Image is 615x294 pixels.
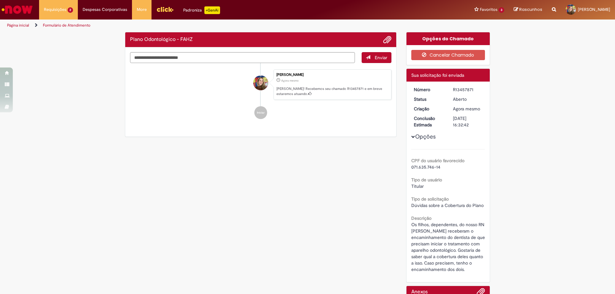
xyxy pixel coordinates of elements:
[383,36,391,44] button: Adicionar anexos
[5,20,405,31] ul: Trilhas de página
[281,79,299,83] time: 28/08/2025 13:32:38
[411,222,486,272] span: Os filhos, dependentes, do nosso RN [PERSON_NAME] receberam o encaminhamento do dentista de que p...
[453,86,483,93] div: R13457871
[409,106,448,112] dt: Criação
[253,75,268,90] div: Juliana Samia Caruso
[411,177,442,183] b: Tipo de usuário
[453,115,483,128] div: [DATE] 16:32:42
[499,7,504,13] span: 3
[480,6,497,13] span: Favoritos
[514,7,542,13] a: Rascunhos
[411,158,464,163] b: CPF do usuário favorecido
[578,7,610,12] span: [PERSON_NAME]
[281,79,299,83] span: Agora mesmo
[44,6,66,13] span: Requisições
[156,4,174,14] img: click_logo_yellow_360x200.png
[362,52,391,63] button: Enviar
[411,196,449,202] b: Tipo de solicitação
[83,6,127,13] span: Despesas Corporativas
[411,164,440,170] span: 071.635.746-14
[411,50,485,60] button: Cancelar Chamado
[7,23,29,28] a: Página inicial
[204,6,220,14] p: +GenAi
[411,72,464,78] span: Sua solicitação foi enviada
[68,7,73,13] span: 2
[409,96,448,102] dt: Status
[130,63,391,126] ul: Histórico de tíquete
[276,73,388,77] div: [PERSON_NAME]
[183,6,220,14] div: Padroniza
[411,183,424,189] span: Titular
[137,6,147,13] span: More
[453,106,483,112] div: 28/08/2025 13:32:38
[43,23,90,28] a: Formulário de Atendimento
[409,115,448,128] dt: Conclusão Estimada
[276,86,388,96] p: [PERSON_NAME]! Recebemos seu chamado R13457871 e em breve estaremos atuando.
[130,52,355,63] textarea: Digite sua mensagem aqui...
[519,6,542,12] span: Rascunhos
[411,215,431,221] b: Descrição
[453,106,480,112] time: 28/08/2025 13:32:38
[411,203,484,208] span: Dúvidas sobre a Cobertura do Plano
[453,96,483,102] div: Aberto
[375,55,387,60] span: Enviar
[453,106,480,112] span: Agora mesmo
[1,3,34,16] img: ServiceNow
[406,32,490,45] div: Opções do Chamado
[409,86,448,93] dt: Número
[130,37,193,43] h2: Plano Odontológico - FAHZ Histórico de tíquete
[130,69,391,100] li: Juliana Samia Caruso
